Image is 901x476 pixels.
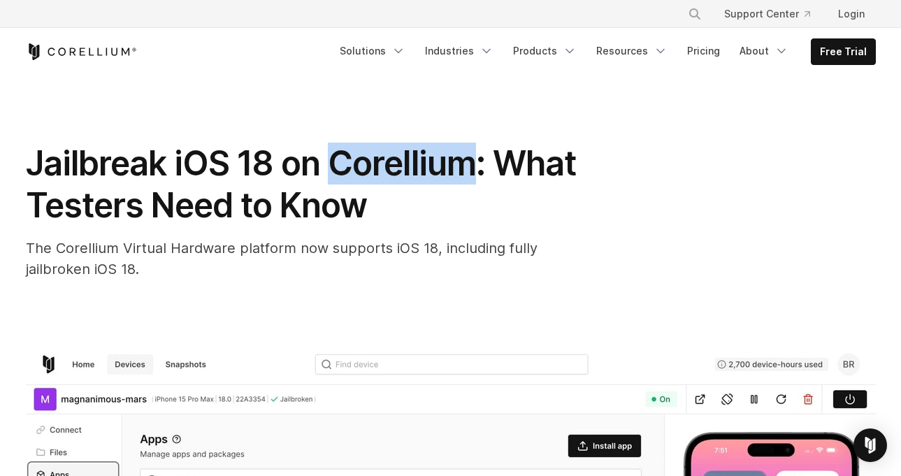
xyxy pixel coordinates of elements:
[331,38,414,64] a: Solutions
[26,240,538,277] span: The Corellium Virtual Hardware platform now supports iOS 18, including fully jailbroken iOS 18.
[731,38,797,64] a: About
[26,143,576,226] span: Jailbreak iOS 18 on Corellium: What Testers Need to Know
[331,38,876,65] div: Navigation Menu
[812,39,875,64] a: Free Trial
[679,38,728,64] a: Pricing
[671,1,876,27] div: Navigation Menu
[827,1,876,27] a: Login
[713,1,821,27] a: Support Center
[588,38,676,64] a: Resources
[682,1,707,27] button: Search
[853,428,887,462] div: Open Intercom Messenger
[26,43,137,60] a: Corellium Home
[417,38,502,64] a: Industries
[505,38,585,64] a: Products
